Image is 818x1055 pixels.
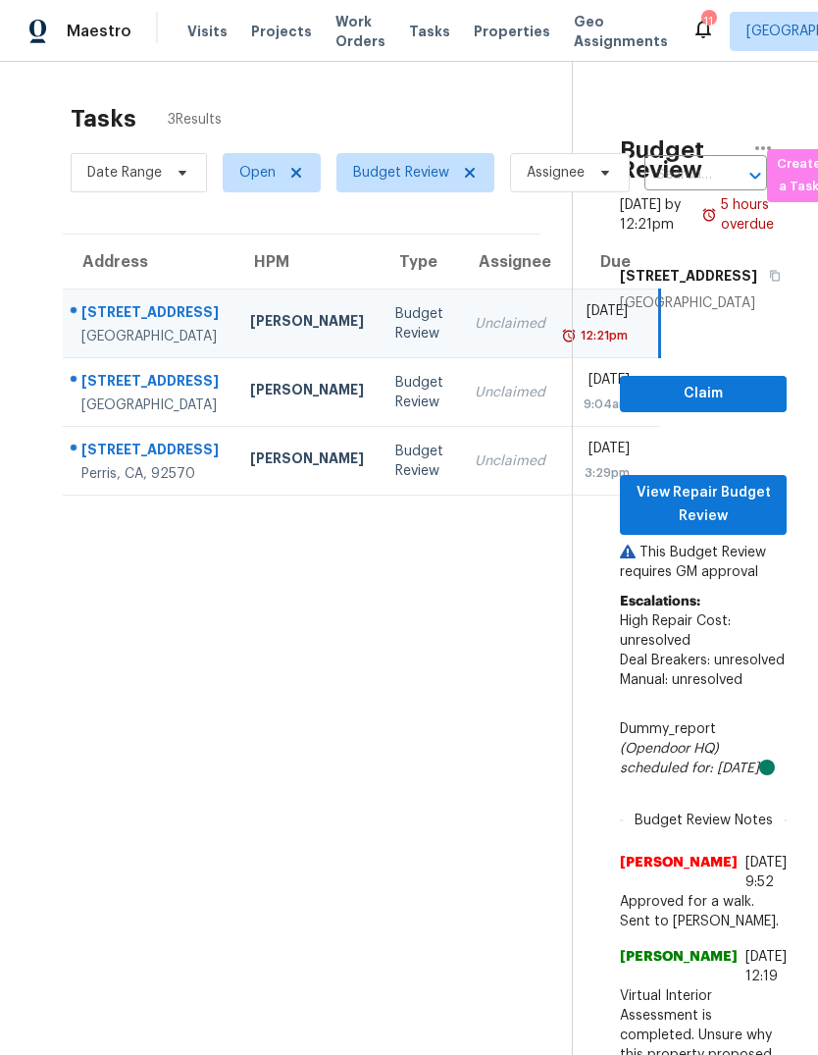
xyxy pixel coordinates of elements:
p: This Budget Review requires GM approval [620,543,787,582]
span: Approved for a walk. Sent to [PERSON_NAME]. [620,892,787,931]
th: Assignee [459,235,561,290]
div: [STREET_ADDRESS] [81,371,219,396]
h2: Budget Review [620,140,740,180]
div: [GEOGRAPHIC_DATA] [81,327,219,346]
div: 11 [701,12,715,31]
th: Due [561,235,660,290]
img: Overdue Alarm Icon [701,195,717,235]
div: [STREET_ADDRESS] [81,302,219,327]
div: [PERSON_NAME] [250,380,364,404]
span: Projects [251,22,312,41]
span: Claim [636,382,771,406]
img: Overdue Alarm Icon [561,326,577,345]
div: [PERSON_NAME] [250,311,364,336]
i: (Opendoor HQ) [620,742,719,756]
span: Deal Breakers: unresolved [620,654,785,667]
input: Search by address [644,160,712,190]
div: [GEOGRAPHIC_DATA] [620,293,787,313]
span: Open [239,163,276,183]
div: [PERSON_NAME] [250,448,364,473]
div: Budget Review [395,373,443,412]
span: Date Range [87,163,162,183]
div: Unclaimed [475,451,545,471]
span: Work Orders [335,12,385,51]
h5: [STREET_ADDRESS] [620,266,757,286]
span: Properties [474,22,550,41]
h2: Tasks [71,109,136,129]
div: Perris, CA, 92570 [81,464,219,484]
div: [DATE] by 12:21pm [620,195,701,235]
span: [PERSON_NAME] [620,853,738,892]
div: Dummy_report [620,719,787,778]
span: Maestro [67,22,131,41]
span: High Repair Cost: unresolved [620,614,731,648]
div: Unclaimed [475,314,545,334]
span: Budget Review [353,163,449,183]
span: 3 Results [168,110,222,130]
span: [DATE] 12:19 [745,950,787,983]
i: scheduled for: [DATE] [620,762,759,775]
span: Budget Review Notes [623,811,785,830]
div: Budget Review [395,442,443,481]
span: [DATE] 9:52 [745,856,787,889]
span: View Repair Budget Review [636,481,771,529]
span: Geo Assignments [574,12,668,51]
button: Open [741,162,769,189]
div: Unclaimed [475,383,545,402]
span: Tasks [409,25,450,38]
div: [GEOGRAPHIC_DATA] [81,396,219,415]
div: 5 hours overdue [717,195,787,235]
span: [PERSON_NAME] [620,947,738,986]
th: Address [63,235,234,290]
b: Escalations: [620,595,700,608]
span: Visits [187,22,228,41]
div: [STREET_ADDRESS] [81,440,219,464]
button: Claim [620,376,787,412]
span: Assignee [527,163,585,183]
span: Manual: unresolved [620,673,742,687]
th: Type [380,235,459,290]
th: HPM [234,235,380,290]
div: Budget Review [395,304,443,343]
button: Copy Address [757,258,784,293]
button: View Repair Budget Review [620,475,787,535]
